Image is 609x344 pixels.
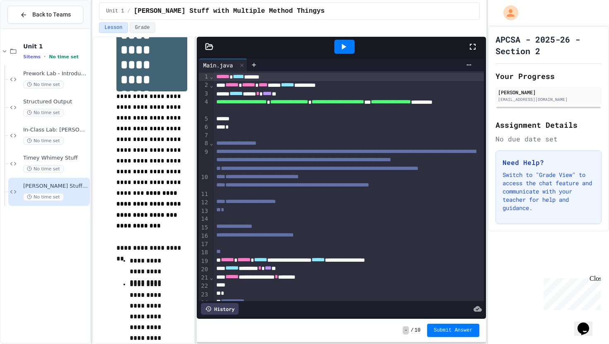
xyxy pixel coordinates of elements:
[199,61,237,69] div: Main.java
[209,274,213,281] span: Fold line
[49,54,79,60] span: No time set
[23,183,88,190] span: [PERSON_NAME] Stuff with Multiple Method Thingys
[495,134,602,144] div: No due date set
[199,115,209,123] div: 5
[199,282,209,290] div: 22
[199,215,209,223] div: 14
[209,82,213,88] span: Fold line
[32,10,71,19] span: Back to Teams
[23,70,88,77] span: Prework Lab - Introducing Errors
[199,173,209,190] div: 10
[503,158,594,167] h3: Need Help?
[199,207,209,215] div: 13
[199,248,209,257] div: 18
[199,190,209,198] div: 11
[209,140,213,146] span: Fold line
[130,22,155,33] button: Grade
[415,327,420,334] span: 10
[495,3,520,22] div: My Account
[498,88,599,96] div: [PERSON_NAME]
[495,119,602,131] h2: Assignment Details
[23,43,88,50] span: Unit 1
[44,53,46,60] span: •
[495,33,602,57] h1: APCSA - 2025-26 - Section 2
[23,98,88,105] span: Structured Output
[503,171,594,212] p: Switch to "Grade View" to access the chat feature and communicate with your teacher for help and ...
[199,240,209,248] div: 17
[199,265,209,274] div: 20
[23,109,64,117] span: No time set
[199,274,209,282] div: 21
[199,98,209,115] div: 4
[427,324,479,337] button: Submit Answer
[106,8,124,14] span: Unit 1
[199,123,209,131] div: 6
[209,73,213,80] span: Fold line
[134,6,325,16] span: Mathy Stuff with Multiple Method Thingys
[498,96,599,103] div: [EMAIL_ADDRESS][DOMAIN_NAME]
[128,8,130,14] span: /
[199,73,209,81] div: 1
[199,257,209,265] div: 19
[99,22,128,33] button: Lesson
[199,291,209,299] div: 23
[23,193,64,201] span: No time set
[23,81,64,88] span: No time set
[199,148,209,173] div: 9
[199,90,209,98] div: 3
[540,275,601,310] iframe: chat widget
[199,81,209,89] div: 2
[495,70,602,82] h2: Your Progress
[23,137,64,145] span: No time set
[7,6,83,24] button: Back to Teams
[3,3,57,53] div: Chat with us now!Close
[434,327,473,334] span: Submit Answer
[199,131,209,140] div: 7
[199,139,209,148] div: 8
[199,224,209,232] div: 15
[199,198,209,207] div: 12
[411,327,413,334] span: /
[574,311,601,336] iframe: chat widget
[23,165,64,173] span: No time set
[199,232,209,240] div: 16
[199,299,209,307] div: 24
[403,326,409,334] span: -
[199,59,247,71] div: Main.java
[23,155,88,162] span: Timey Whimey Stuff
[23,54,41,60] span: 5 items
[201,303,239,315] div: History
[23,127,88,134] span: In-Class Lab: [PERSON_NAME] Stuff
